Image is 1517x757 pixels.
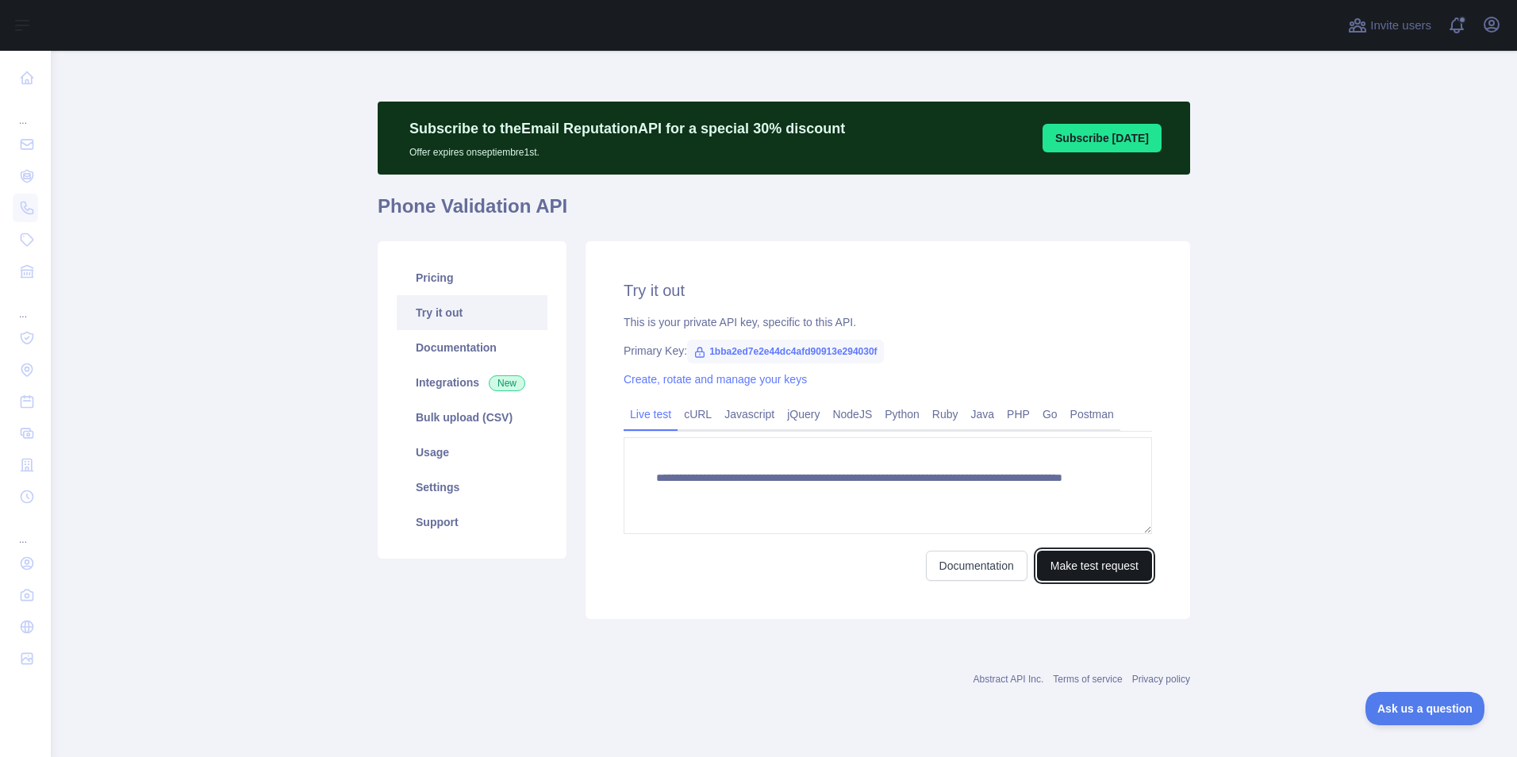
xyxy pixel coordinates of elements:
[378,194,1190,232] h1: Phone Validation API
[878,402,926,427] a: Python
[397,435,547,470] a: Usage
[1053,674,1122,685] a: Terms of service
[397,260,547,295] a: Pricing
[926,551,1027,581] a: Documentation
[624,279,1152,302] h2: Try it out
[409,117,845,140] p: Subscribe to the Email Reputation API for a special 30 % discount
[397,295,547,330] a: Try it out
[926,402,965,427] a: Ruby
[13,95,38,127] div: ...
[409,140,845,159] p: Offer expires on septiembre 1st.
[678,402,718,427] a: cURL
[1064,402,1120,427] a: Postman
[965,402,1001,427] a: Java
[624,314,1152,330] div: This is your private API key, specific to this API.
[1370,17,1431,35] span: Invite users
[1345,13,1434,38] button: Invite users
[687,340,884,363] span: 1bba2ed7e2e44dc4afd90913e294030f
[826,402,878,427] a: NodeJS
[1036,402,1064,427] a: Go
[397,470,547,505] a: Settings
[397,330,547,365] a: Documentation
[13,289,38,321] div: ...
[624,343,1152,359] div: Primary Key:
[397,400,547,435] a: Bulk upload (CSV)
[718,402,781,427] a: Javascript
[624,402,678,427] a: Live test
[397,505,547,540] a: Support
[13,514,38,546] div: ...
[1000,402,1036,427] a: PHP
[397,365,547,400] a: Integrations New
[1132,674,1190,685] a: Privacy policy
[974,674,1044,685] a: Abstract API Inc.
[1037,551,1152,581] button: Make test request
[624,373,807,386] a: Create, rotate and manage your keys
[1043,124,1162,152] button: Subscribe [DATE]
[489,375,525,391] span: New
[1365,692,1485,725] iframe: Toggle Customer Support
[781,402,826,427] a: jQuery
